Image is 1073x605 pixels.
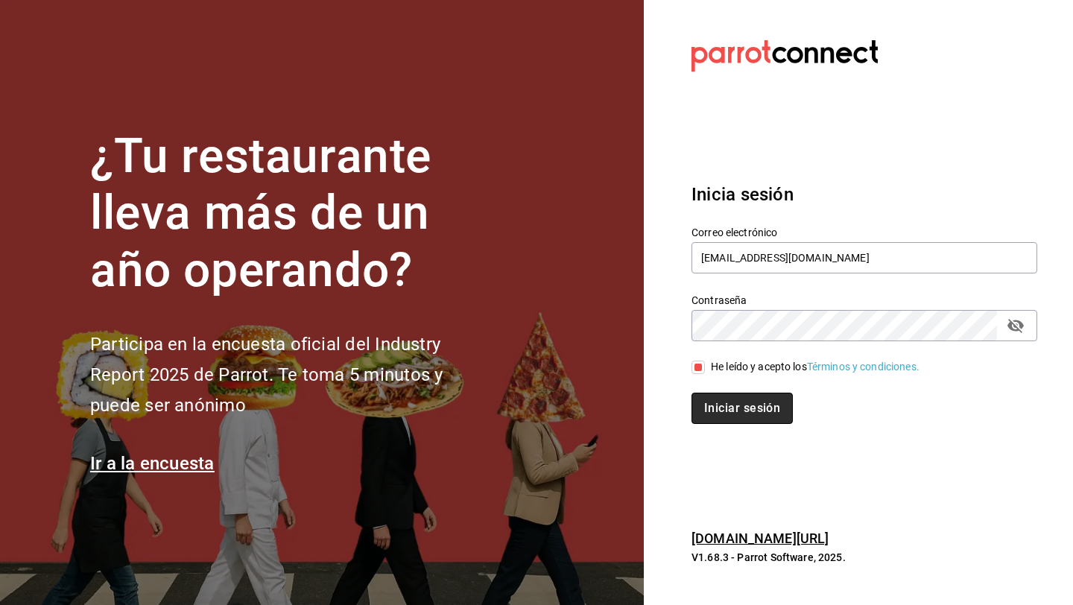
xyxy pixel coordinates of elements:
[691,294,1037,305] label: Contraseña
[691,181,1037,208] h3: Inicia sesión
[691,550,1037,565] p: V1.68.3 - Parrot Software, 2025.
[691,242,1037,273] input: Ingresa tu correo electrónico
[691,227,1037,237] label: Correo electrónico
[691,393,793,424] button: Iniciar sesión
[691,530,829,546] a: [DOMAIN_NAME][URL]
[90,128,493,300] h1: ¿Tu restaurante lleva más de un año operando?
[807,361,920,373] a: Términos y condiciones.
[711,359,920,375] div: He leído y acepto los
[90,329,493,420] h2: Participa en la encuesta oficial del Industry Report 2025 de Parrot. Te toma 5 minutos y puede se...
[90,453,215,474] a: Ir a la encuesta
[1003,313,1028,338] button: passwordField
